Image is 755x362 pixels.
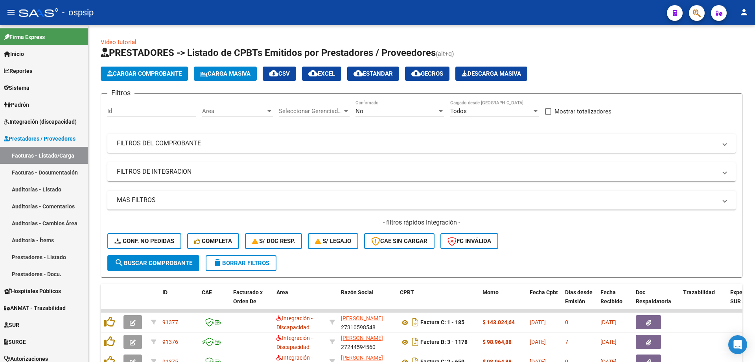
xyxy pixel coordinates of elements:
[410,336,420,348] i: Descargar documento
[114,260,192,267] span: Buscar Comprobante
[101,47,436,58] span: PRESTADORES -> Listado de CPBTs Emitidos por Prestadores / Proveedores
[107,233,181,249] button: Conf. no pedidas
[315,238,351,245] span: S/ legajo
[4,304,66,312] span: ANMAT - Trazabilidad
[107,87,134,98] h3: Filtros
[252,238,295,245] span: S/ Doc Resp.
[4,50,24,58] span: Inicio
[341,335,383,341] span: [PERSON_NAME]
[206,255,276,271] button: Borrar Filtros
[194,238,232,245] span: Completa
[354,69,363,78] mat-icon: cloud_download
[410,316,420,329] i: Descargar documento
[600,319,617,325] span: [DATE]
[341,355,383,361] span: [PERSON_NAME]
[117,139,717,148] mat-panel-title: FILTROS DEL COMPROBANTE
[230,284,273,319] datatable-header-cell: Facturado x Orden De
[107,255,199,271] button: Buscar Comprobante
[440,233,498,249] button: FC Inválida
[101,67,188,81] button: Cargar Comprobante
[4,67,32,75] span: Reportes
[162,339,178,345] span: 91376
[114,258,124,267] mat-icon: search
[633,284,680,319] datatable-header-cell: Doc Respaldatoria
[530,319,546,325] span: [DATE]
[450,108,467,115] span: Todos
[4,321,19,329] span: SUR
[4,287,61,295] span: Hospitales Públicos
[194,67,257,81] button: Carga Masiva
[101,39,136,46] a: Video tutorial
[302,67,341,81] button: EXCEL
[739,7,749,17] mat-icon: person
[4,84,29,92] span: Sistema
[636,289,671,304] span: Doc Respaldatoria
[565,319,568,325] span: 0
[269,69,278,78] mat-icon: cloud_download
[200,70,250,77] span: Carga Masiva
[462,70,521,77] span: Descarga Masiva
[202,289,212,295] span: CAE
[530,339,546,345] span: [DATE]
[308,69,318,78] mat-icon: cloud_download
[479,284,527,319] datatable-header-cell: Monto
[554,107,611,116] span: Mostrar totalizadores
[107,191,736,210] mat-expansion-panel-header: MAS FILTROS
[273,284,326,319] datatable-header-cell: Area
[107,70,182,77] span: Cargar Comprobante
[562,284,597,319] datatable-header-cell: Días desde Emisión
[202,108,266,115] span: Area
[527,284,562,319] datatable-header-cell: Fecha Cpbt
[4,33,45,41] span: Firma Express
[107,218,736,227] h4: - filtros rápidos Integración -
[162,289,168,295] span: ID
[269,70,290,77] span: CSV
[245,233,302,249] button: S/ Doc Resp.
[338,284,397,319] datatable-header-cell: Razón Social
[117,196,717,204] mat-panel-title: MAS FILTROS
[728,335,747,354] div: Open Intercom Messenger
[411,69,421,78] mat-icon: cloud_download
[341,314,394,330] div: 27310598548
[263,67,296,81] button: CSV
[341,315,383,321] span: [PERSON_NAME]
[364,233,435,249] button: CAE SIN CARGAR
[62,4,94,21] span: - ospsip
[114,238,174,245] span: Conf. no pedidas
[4,134,75,143] span: Prestadores / Proveedores
[405,67,449,81] button: Gecros
[455,67,527,81] app-download-masive: Descarga masiva de comprobantes (adjuntos)
[347,67,399,81] button: Estandar
[4,100,29,109] span: Padrón
[411,70,443,77] span: Gecros
[341,289,374,295] span: Razón Social
[159,284,199,319] datatable-header-cell: ID
[199,284,230,319] datatable-header-cell: CAE
[308,233,358,249] button: S/ legajo
[279,108,343,115] span: Seleccionar Gerenciador
[400,289,414,295] span: CPBT
[420,319,464,326] strong: Factura C: 1 - 185
[341,334,394,350] div: 27244594560
[455,67,527,81] button: Descarga Masiva
[683,289,715,295] span: Trazabilidad
[276,289,288,295] span: Area
[233,289,263,304] span: Facturado x Orden De
[187,233,239,249] button: Completa
[447,238,491,245] span: FC Inválida
[308,70,335,77] span: EXCEL
[565,289,593,304] span: Días desde Emisión
[107,162,736,181] mat-expansion-panel-header: FILTROS DE INTEGRACION
[482,289,499,295] span: Monto
[436,50,454,58] span: (alt+q)
[276,335,313,350] span: Integración - Discapacidad
[6,7,16,17] mat-icon: menu
[482,339,512,345] strong: $ 98.964,88
[213,260,269,267] span: Borrar Filtros
[597,284,633,319] datatable-header-cell: Fecha Recibido
[482,319,515,325] strong: $ 143.024,64
[117,167,717,176] mat-panel-title: FILTROS DE INTEGRACION
[371,238,427,245] span: CAE SIN CARGAR
[397,284,479,319] datatable-header-cell: CPBT
[600,289,622,304] span: Fecha Recibido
